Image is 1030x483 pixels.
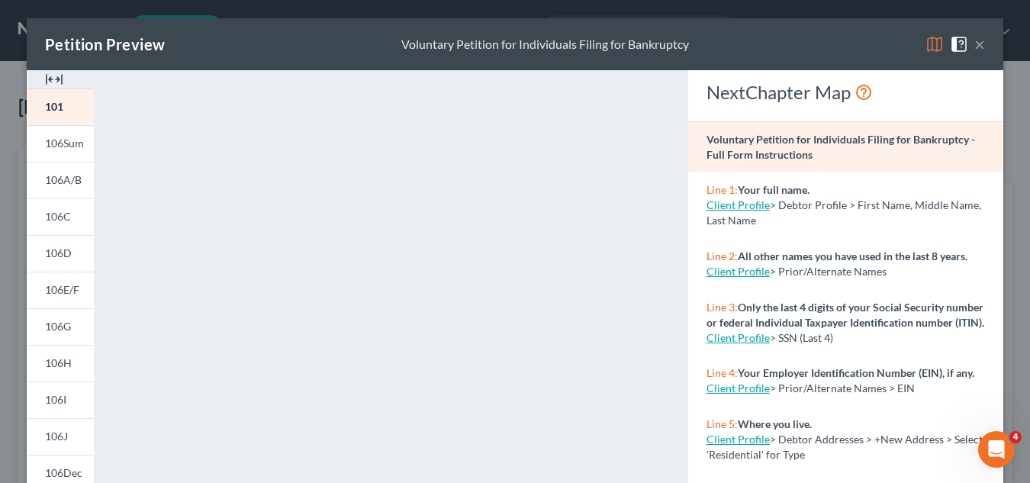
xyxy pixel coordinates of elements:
[27,382,94,418] a: 106I
[950,35,968,53] img: help-close-5ba153eb36485ed6c1ea00a893f15db1cb9b99d6cae46e1a8edb6c62d00a1a76.svg
[707,265,770,278] a: Client Profile
[45,356,72,369] span: 106H
[45,137,84,150] span: 106Sum
[978,431,1015,468] iframe: Intercom live chat
[770,382,915,394] span: > Prior/Alternate Names > EIN
[401,36,689,53] div: Voluntary Petition for Individuals Filing for Bankruptcy
[925,35,944,53] img: map-eea8200ae884c6f1103ae1953ef3d486a96c86aabb227e865a55264e3737af1f.svg
[45,466,82,479] span: 106Dec
[707,366,738,379] span: Line 4:
[707,198,770,211] a: Client Profile
[27,345,94,382] a: 106H
[707,183,738,196] span: Line 1:
[45,430,68,443] span: 106J
[27,89,94,125] a: 101
[45,283,79,296] span: 106E/F
[707,433,770,446] a: Client Profile
[738,366,974,379] strong: Your Employer Identification Number (EIN), if any.
[27,272,94,308] a: 106E/F
[707,301,738,314] span: Line 3:
[27,308,94,345] a: 106G
[45,210,71,223] span: 106C
[770,265,887,278] span: > Prior/Alternate Names
[738,250,967,262] strong: All other names you have used in the last 8 years.
[45,320,71,333] span: 106G
[974,35,985,53] button: ×
[27,125,94,162] a: 106Sum
[738,417,812,430] strong: Where you live.
[45,70,63,89] img: expand-e0f6d898513216a626fdd78e52531dac95497ffd26381d4c15ee2fc46db09dca.svg
[707,198,981,227] span: > Debtor Profile > First Name, Middle Name, Last Name
[707,331,770,344] a: Client Profile
[45,100,63,113] span: 101
[27,198,94,235] a: 106C
[707,301,984,329] strong: Only the last 4 digits of your Social Security number or federal Individual Taxpayer Identificati...
[707,80,985,105] div: NextChapter Map
[45,246,72,259] span: 106D
[45,34,165,55] div: Petition Preview
[45,173,82,186] span: 106A/B
[770,331,833,344] span: > SSN (Last 4)
[27,235,94,272] a: 106D
[27,418,94,455] a: 106J
[707,433,983,461] span: > Debtor Addresses > +New Address > Select 'Residential' for Type
[707,133,975,161] strong: Voluntary Petition for Individuals Filing for Bankruptcy - Full Form Instructions
[707,382,770,394] a: Client Profile
[27,162,94,198] a: 106A/B
[1009,431,1022,443] span: 4
[707,250,738,262] span: Line 2:
[738,183,810,196] strong: Your full name.
[707,417,738,430] span: Line 5:
[45,393,66,406] span: 106I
